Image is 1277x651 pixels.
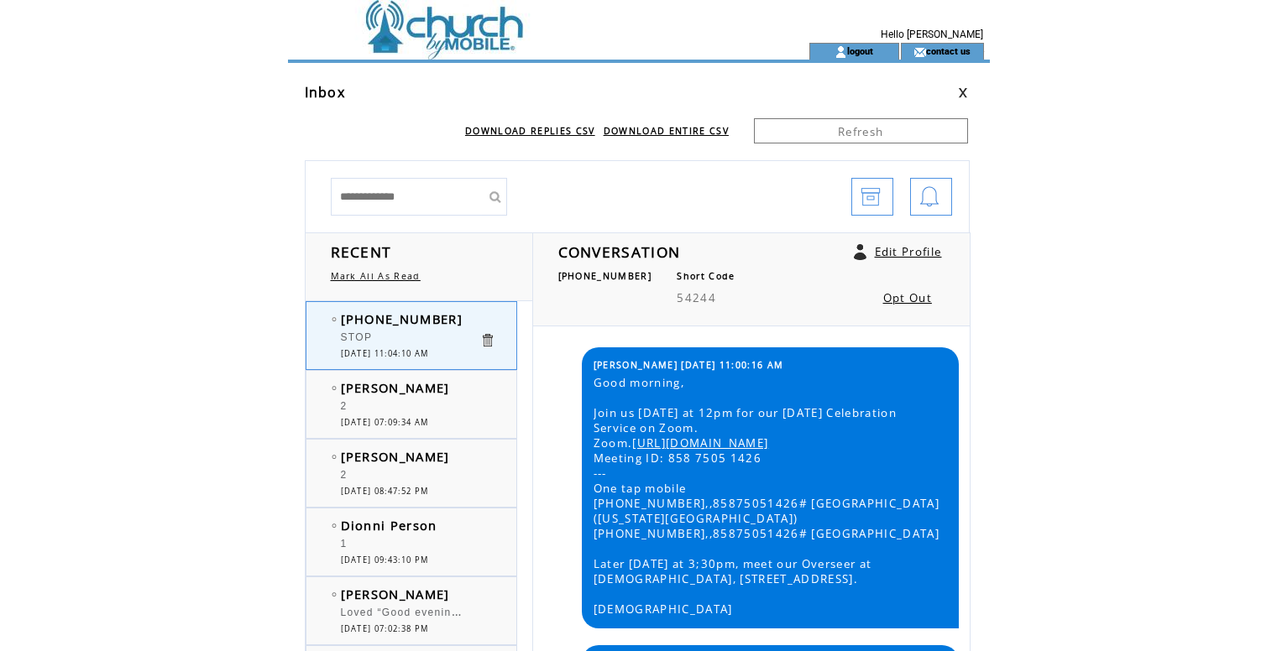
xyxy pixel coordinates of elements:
span: Short Code [677,270,735,282]
span: [PERSON_NAME] [341,448,450,465]
span: [DATE] 11:04:10 AM [341,348,429,359]
a: Opt Out [883,290,932,305]
img: bulletEmpty.png [332,592,337,596]
span: [PHONE_NUMBER] [558,270,652,282]
span: STOP [341,331,373,343]
span: 54244 [677,290,716,305]
img: archive.png [861,179,881,216]
a: Click to delete these messgaes [479,332,495,348]
span: Hello [PERSON_NAME] [881,29,983,40]
a: contact us [926,45,971,56]
img: bulletEmpty.png [332,455,337,459]
span: [DATE] 09:43:10 PM [341,555,429,565]
img: contact_us_icon.gif [913,45,926,59]
span: CONVERSATION [558,242,681,262]
span: [DATE] 07:02:38 PM [341,623,429,634]
span: 2 [341,469,348,481]
span: [PERSON_NAME] [341,586,450,602]
span: [DATE] 07:09:34 AM [341,417,429,428]
a: DOWNLOAD ENTIRE CSV [604,125,729,137]
span: [PHONE_NUMBER] [341,310,463,327]
span: RECENT [331,242,392,262]
a: Refresh [754,118,968,143]
span: Good morning, Join us [DATE] at 12pm for our [DATE] Celebration Service on Zoom. Zoom. Meeting ID... [594,375,946,617]
span: 2 [341,400,348,412]
span: [PERSON_NAME] [341,379,450,396]
span: Inbox [305,83,346,102]
a: DOWNLOAD REPLIES CSV [465,125,595,137]
a: Click to edit user profile [854,244,866,260]
a: [URL][DOMAIN_NAME] [632,435,768,450]
a: logout [847,45,873,56]
img: bulletEmpty.png [332,386,337,390]
span: 1 [341,538,348,549]
img: account_icon.gif [835,45,847,59]
span: [DATE] 08:47:52 PM [341,486,429,497]
span: [PERSON_NAME] [DATE] 11:00:16 AM [594,359,784,371]
img: bulletEmpty.png [332,523,337,528]
a: Mark All As Read [331,270,421,282]
a: Edit Profile [875,244,942,259]
img: bell.png [919,179,939,216]
span: Dionni Person [341,517,437,534]
img: bulletEmpty.png [332,317,337,321]
input: Submit [482,178,507,216]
